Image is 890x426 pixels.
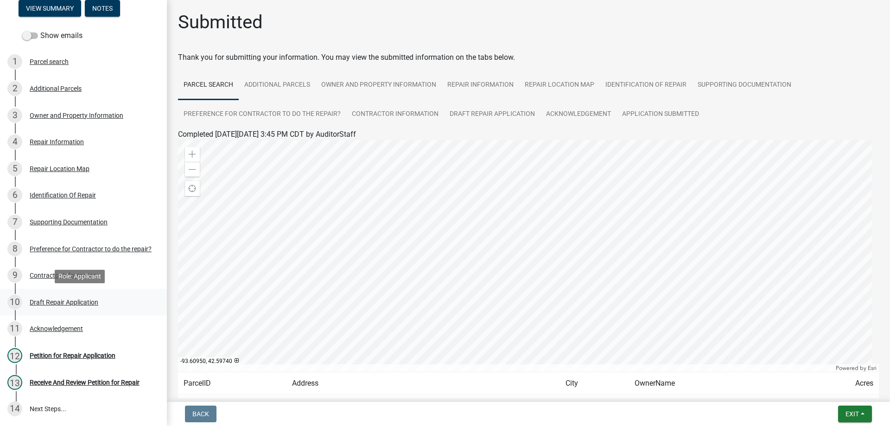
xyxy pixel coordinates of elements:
a: Repair Location Map [519,70,600,100]
h1: Submitted [178,11,263,33]
div: 12 [7,348,22,363]
div: Repair Location Map [30,165,89,172]
a: Contractor Information [346,100,444,129]
div: Petition for Repair Application [30,352,115,359]
td: [STREET_ADDRESS][PERSON_NAME] [286,395,560,418]
a: Parcel search [178,70,239,100]
div: 13 [7,375,22,390]
div: Repair Information [30,139,84,145]
a: Application Submitted [617,100,705,129]
div: Preference for Contractor to do the repair? [30,246,152,252]
div: 9 [7,268,22,283]
div: 8 [7,242,22,256]
div: Receive And Review Petition for Repair [30,379,140,386]
a: Owner and Property Information [316,70,442,100]
a: Supporting Documentation [692,70,797,100]
td: 40.000 [809,395,879,418]
td: OwnerName [629,372,809,395]
div: Identification Of Repair [30,192,96,198]
a: Additional Parcels [239,70,316,100]
div: Powered by [833,364,879,372]
td: RURAL [560,395,629,418]
div: 11 [7,321,22,336]
div: Acknowledgement [30,325,83,332]
a: Draft Repair Application [444,100,540,129]
div: 1 [7,54,22,69]
div: Find my location [185,181,200,196]
div: Supporting Documentation [30,219,108,225]
td: City [560,372,629,395]
div: Parcel search [30,58,69,65]
a: Repair Information [442,70,519,100]
div: 10 [7,295,22,310]
span: Back [192,410,209,418]
div: Zoom out [185,162,200,177]
div: 7 [7,215,22,229]
div: Contractor Information [30,272,97,279]
wm-modal-confirm: Summary [19,5,81,13]
td: ParcelID [178,372,286,395]
div: 3 [7,108,22,123]
div: Draft Repair Application [30,299,98,305]
div: 4 [7,134,22,149]
wm-modal-confirm: Notes [85,5,120,13]
div: Additional Parcels [30,85,82,92]
button: Back [185,406,216,422]
span: Exit [845,410,859,418]
div: Role: Applicant [55,270,105,283]
div: 5 [7,161,22,176]
button: Exit [838,406,872,422]
div: 2 [7,81,22,96]
td: Acres [809,372,879,395]
a: Identification Of Repair [600,70,692,100]
div: Owner and Property Information [30,112,123,119]
td: 1620100001 [178,395,286,418]
label: Show emails [22,30,83,41]
div: Thank you for submitting your information. You may view the submitted information on the tabs below. [178,52,879,63]
div: Zoom in [185,147,200,162]
div: 6 [7,188,22,203]
a: Acknowledgement [540,100,617,129]
span: Completed [DATE][DATE] 3:45 PM CDT by AuditorStaff [178,130,356,139]
a: Esri [868,365,877,371]
a: Preference for Contractor to do the repair? [178,100,346,129]
td: [PERSON_NAME] (DED) [629,395,809,418]
td: Address [286,372,560,395]
div: 14 [7,401,22,416]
